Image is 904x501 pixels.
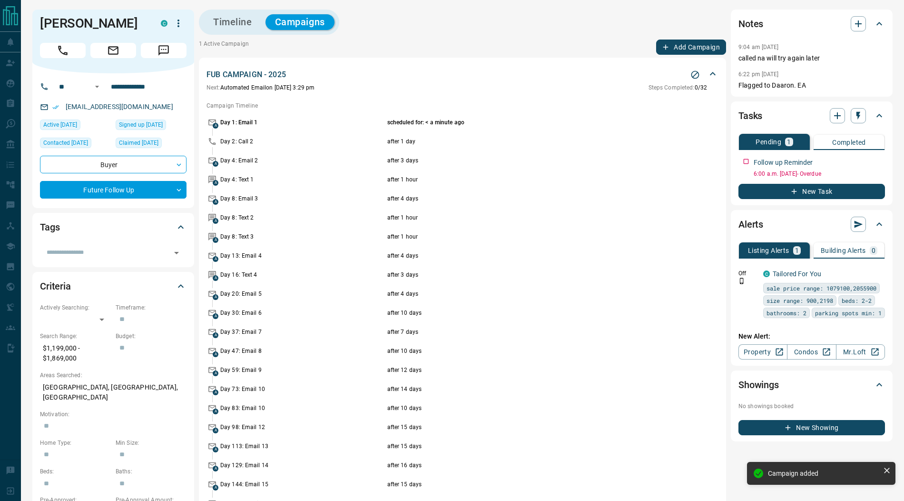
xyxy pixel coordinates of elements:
[787,344,836,360] a: Condos
[387,194,661,203] p: after 4 days
[213,275,218,281] span: A
[754,170,885,178] p: 6:00 a.m. [DATE] - Overdue
[43,138,88,148] span: Contacted [DATE]
[738,269,757,278] p: Off
[387,423,661,431] p: after 15 days
[738,402,885,411] p: No showings booked
[206,67,718,94] div: FUB CAMPAIGN - 2025Stop CampaignNext:Automated Emailon [DATE] 3:29 pmSteps Completed:0/32
[754,158,813,168] p: Follow up Reminder
[40,279,71,294] h2: Criteria
[738,53,885,63] p: called na will try again later
[116,439,187,447] p: Min Size:
[756,139,781,145] p: Pending
[40,181,187,199] div: Future Follow Up
[213,485,218,491] span: A
[220,366,385,374] p: Day 59: Email 9
[872,247,875,254] p: 0
[116,138,187,151] div: Fri Sep 12 2025
[387,251,661,260] p: after 4 days
[40,303,111,312] p: Actively Searching:
[387,156,661,165] p: after 3 days
[649,83,707,92] p: 0 / 32
[40,439,111,447] p: Home Type:
[40,380,187,405] p: [GEOGRAPHIC_DATA], [GEOGRAPHIC_DATA], [GEOGRAPHIC_DATA]
[773,270,821,278] a: Tailored For You
[220,385,385,393] p: Day 73: Email 10
[40,138,111,151] div: Thu Sep 11 2025
[387,309,661,317] p: after 10 days
[387,347,661,355] p: after 10 days
[213,180,218,186] span: A
[738,331,885,341] p: New Alert:
[738,213,885,236] div: Alerts
[787,139,791,145] p: 1
[66,103,173,110] a: [EMAIL_ADDRESS][DOMAIN_NAME]
[220,232,385,241] p: Day 8: Text 3
[213,294,218,300] span: A
[220,137,385,146] p: Day 2: Call 2
[40,216,187,239] div: Tags
[387,137,661,146] p: after 1 day
[119,120,163,130] span: Signed up [DATE]
[832,139,866,146] p: Completed
[387,175,661,184] p: after 1 hour
[220,271,385,279] p: Day 16: Text 4
[220,309,385,317] p: Day 30: Email 6
[204,14,262,30] button: Timeline
[738,108,762,123] h2: Tasks
[91,81,103,92] button: Open
[220,251,385,260] p: Day 13: Email 4
[220,442,385,451] p: Day 113: Email 13
[387,461,661,470] p: after 16 days
[220,156,385,165] p: Day 4: Email 2
[220,347,385,355] p: Day 47: Email 8
[220,213,385,222] p: Day 8: Text 2
[738,44,779,50] p: 9:04 am [DATE]
[206,101,718,110] p: Campaign Timeline
[738,278,745,284] svg: Push Notification Only
[90,43,136,58] span: Email
[842,296,872,305] span: beds: 2-2
[387,232,661,241] p: after 1 hour
[768,470,879,477] div: Campaign added
[206,69,286,80] p: FUB CAMPAIGN - 2025
[220,423,385,431] p: Day 98: Email 12
[220,328,385,336] p: Day 37: Email 7
[738,12,885,35] div: Notes
[40,410,187,419] p: Motivation:
[649,84,695,91] span: Steps Completed:
[40,275,187,298] div: Criteria
[119,138,158,148] span: Claimed [DATE]
[815,308,882,318] span: parking spots min: 1
[213,161,218,167] span: A
[213,332,218,338] span: A
[220,175,385,184] p: Day 4: Text 1
[220,480,385,489] p: Day 144: Email 15
[387,271,661,279] p: after 3 days
[738,217,763,232] h2: Alerts
[213,199,218,205] span: A
[387,290,661,298] p: after 4 days
[40,156,187,173] div: Buyer
[43,120,77,130] span: Active [DATE]
[821,247,866,254] p: Building Alerts
[738,377,779,392] h2: Showings
[213,466,218,471] span: A
[141,43,187,58] span: Message
[795,247,799,254] p: 1
[213,237,218,243] span: A
[40,341,111,366] p: $1,199,000 - $1,869,000
[199,40,249,55] p: 1 Active Campaign
[748,247,789,254] p: Listing Alerts
[213,447,218,452] span: A
[213,390,218,395] span: A
[387,385,661,393] p: after 14 days
[738,104,885,127] div: Tasks
[220,194,385,203] p: Day 8: Email 3
[766,308,806,318] span: bathrooms: 2
[116,303,187,312] p: Timeframe:
[40,371,187,380] p: Areas Searched:
[220,290,385,298] p: Day 20: Email 5
[766,283,876,293] span: sale price range: 1079100,2055900
[206,84,220,91] span: Next:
